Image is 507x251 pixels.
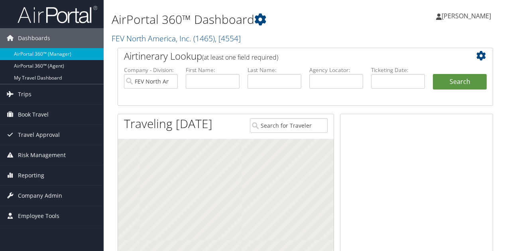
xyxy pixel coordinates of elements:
[124,115,212,132] h1: Traveling [DATE]
[18,125,60,145] span: Travel Approval
[442,12,491,20] span: [PERSON_NAME]
[18,5,97,24] img: airportal-logo.png
[250,118,328,133] input: Search for Traveler
[18,28,50,48] span: Dashboards
[18,84,31,104] span: Trips
[433,74,487,90] button: Search
[112,11,370,28] h1: AirPortal 360™ Dashboard
[124,49,456,63] h2: Airtinerary Lookup
[371,66,425,74] label: Ticketing Date:
[18,165,44,185] span: Reporting
[124,66,178,74] label: Company - Division:
[193,33,215,44] span: ( 1465 )
[186,66,240,74] label: First Name:
[436,4,499,28] a: [PERSON_NAME]
[18,145,66,165] span: Risk Management
[248,66,301,74] label: Last Name:
[112,33,241,44] a: FEV North America, Inc.
[18,186,62,206] span: Company Admin
[202,53,278,62] span: (at least one field required)
[309,66,363,74] label: Agency Locator:
[215,33,241,44] span: , [ 4554 ]
[18,105,49,125] span: Book Travel
[18,206,59,226] span: Employee Tools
